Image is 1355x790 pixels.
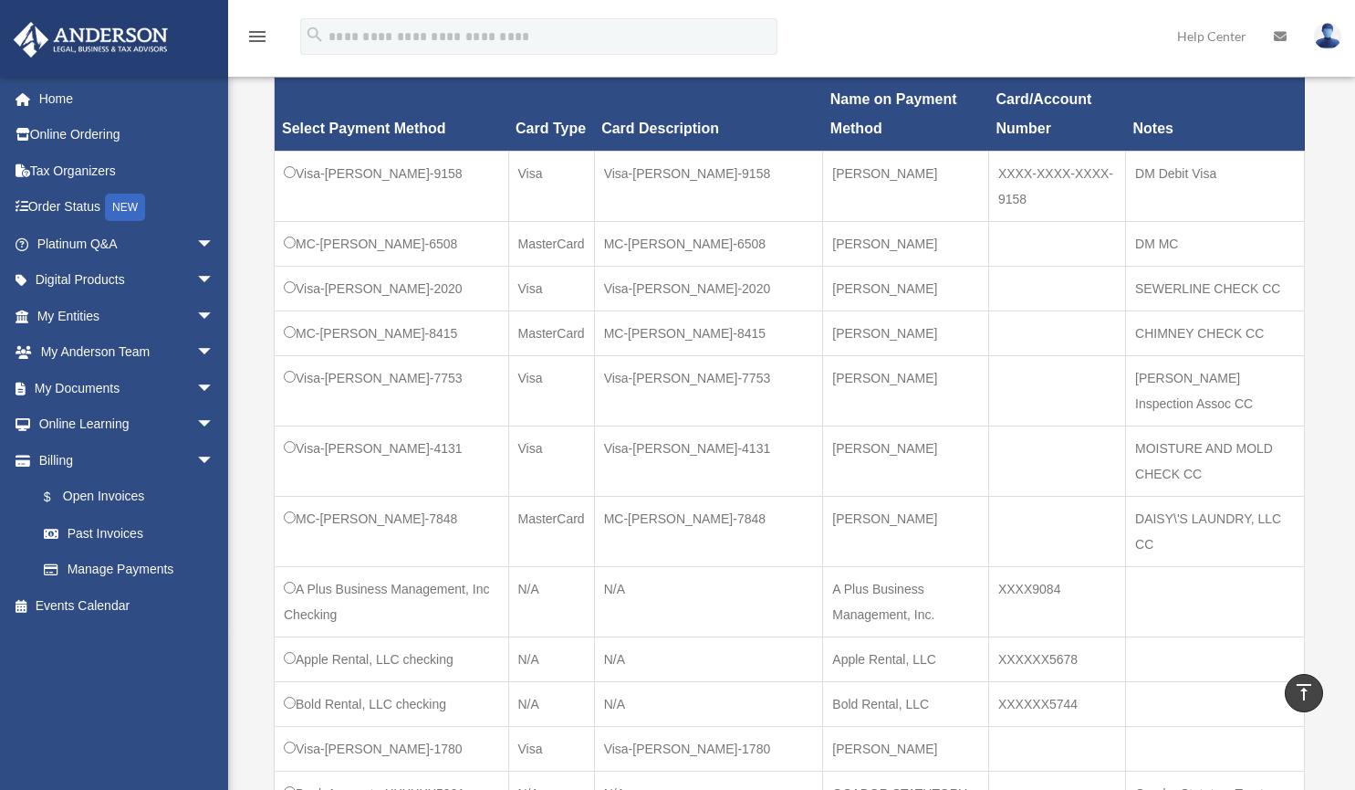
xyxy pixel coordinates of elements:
a: My Anderson Teamarrow_drop_down [13,334,242,371]
td: CHIMNEY CHECK CC [1126,311,1305,356]
td: MC-[PERSON_NAME]-7848 [594,497,823,567]
td: MOISTURE AND MOLD CHECK CC [1126,427,1305,497]
td: XXXX-XXXX-XXXX-9158 [988,152,1125,222]
td: Apple Rental, LLC checking [275,637,509,682]
td: N/A [594,567,823,637]
span: arrow_drop_down [196,334,233,372]
td: Visa-[PERSON_NAME]-7753 [275,356,509,427]
i: menu [246,26,268,47]
td: MC-[PERSON_NAME]-6508 [594,222,823,267]
th: Card Description [594,78,823,152]
td: Visa-[PERSON_NAME]-2020 [594,267,823,311]
td: Visa [508,427,594,497]
a: vertical_align_top [1285,674,1323,712]
a: Events Calendar [13,587,242,624]
a: Platinum Q&Aarrow_drop_down [13,226,242,262]
i: vertical_align_top [1293,681,1315,703]
a: Online Ordering [13,117,242,153]
td: Visa-[PERSON_NAME]-1780 [275,727,509,772]
a: Order StatusNEW [13,189,242,226]
td: N/A [594,637,823,682]
td: SEWERLINE CHECK CC [1126,267,1305,311]
td: Visa-[PERSON_NAME]-9158 [275,152,509,222]
td: Visa [508,727,594,772]
td: Visa-[PERSON_NAME]-7753 [594,356,823,427]
td: MC-[PERSON_NAME]-8415 [594,311,823,356]
td: DM MC [1126,222,1305,267]
img: User Pic [1314,23,1341,49]
td: Visa-[PERSON_NAME]-9158 [594,152,823,222]
td: Apple Rental, LLC [823,637,989,682]
a: Digital Productsarrow_drop_down [13,262,242,299]
td: MasterCard [508,497,594,567]
td: MC-[PERSON_NAME]-8415 [275,311,509,356]
i: search [305,25,325,45]
td: N/A [508,567,594,637]
td: [PERSON_NAME] [823,497,989,567]
span: arrow_drop_down [196,442,233,479]
td: [PERSON_NAME] [823,267,989,311]
th: Select Payment Method [275,78,509,152]
td: Bold Rental, LLC checking [275,682,509,727]
a: menu [246,32,268,47]
td: Visa-[PERSON_NAME]-1780 [594,727,823,772]
td: XXXXXX5678 [988,637,1125,682]
div: NEW [105,194,145,221]
td: N/A [508,637,594,682]
td: Visa [508,356,594,427]
a: Online Learningarrow_drop_down [13,406,242,443]
td: N/A [594,682,823,727]
a: Manage Payments [26,552,233,588]
td: MasterCard [508,311,594,356]
td: XXXX9084 [988,567,1125,637]
td: [PERSON_NAME] [823,222,989,267]
td: DAISY\'S LAUNDRY, LLC CC [1126,497,1305,567]
td: Visa [508,267,594,311]
td: [PERSON_NAME] [823,427,989,497]
th: Card Type [508,78,594,152]
td: MasterCard [508,222,594,267]
th: Card/Account Number [988,78,1125,152]
a: Home [13,80,242,117]
a: Past Invoices [26,515,233,552]
td: Visa-[PERSON_NAME]-4131 [594,427,823,497]
td: MC-[PERSON_NAME]-7848 [275,497,509,567]
td: [PERSON_NAME] [823,311,989,356]
span: arrow_drop_down [196,370,233,407]
th: Name on Payment Method [823,78,989,152]
td: A Plus Business Management, Inc. [823,567,989,637]
td: Bold Rental, LLC [823,682,989,727]
a: My Documentsarrow_drop_down [13,370,242,406]
span: arrow_drop_down [196,226,233,263]
td: N/A [508,682,594,727]
td: Visa-[PERSON_NAME]-2020 [275,267,509,311]
td: [PERSON_NAME] Inspection Assoc CC [1126,356,1305,427]
td: Visa-[PERSON_NAME]-4131 [275,427,509,497]
td: XXXXXX5744 [988,682,1125,727]
td: MC-[PERSON_NAME]-6508 [275,222,509,267]
th: Notes [1126,78,1305,152]
td: A Plus Business Management, Inc Checking [275,567,509,637]
td: [PERSON_NAME] [823,356,989,427]
a: $Open Invoices [26,479,224,516]
td: DM Debit Visa [1126,152,1305,222]
span: arrow_drop_down [196,262,233,300]
td: Visa [508,152,594,222]
td: [PERSON_NAME] [823,152,989,222]
td: [PERSON_NAME] [823,727,989,772]
span: arrow_drop_down [196,298,233,335]
img: Anderson Advisors Platinum Portal [8,22,173,58]
span: arrow_drop_down [196,406,233,444]
a: My Entitiesarrow_drop_down [13,298,242,334]
span: $ [54,486,63,509]
a: Tax Organizers [13,153,242,189]
a: Billingarrow_drop_down [13,442,233,479]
